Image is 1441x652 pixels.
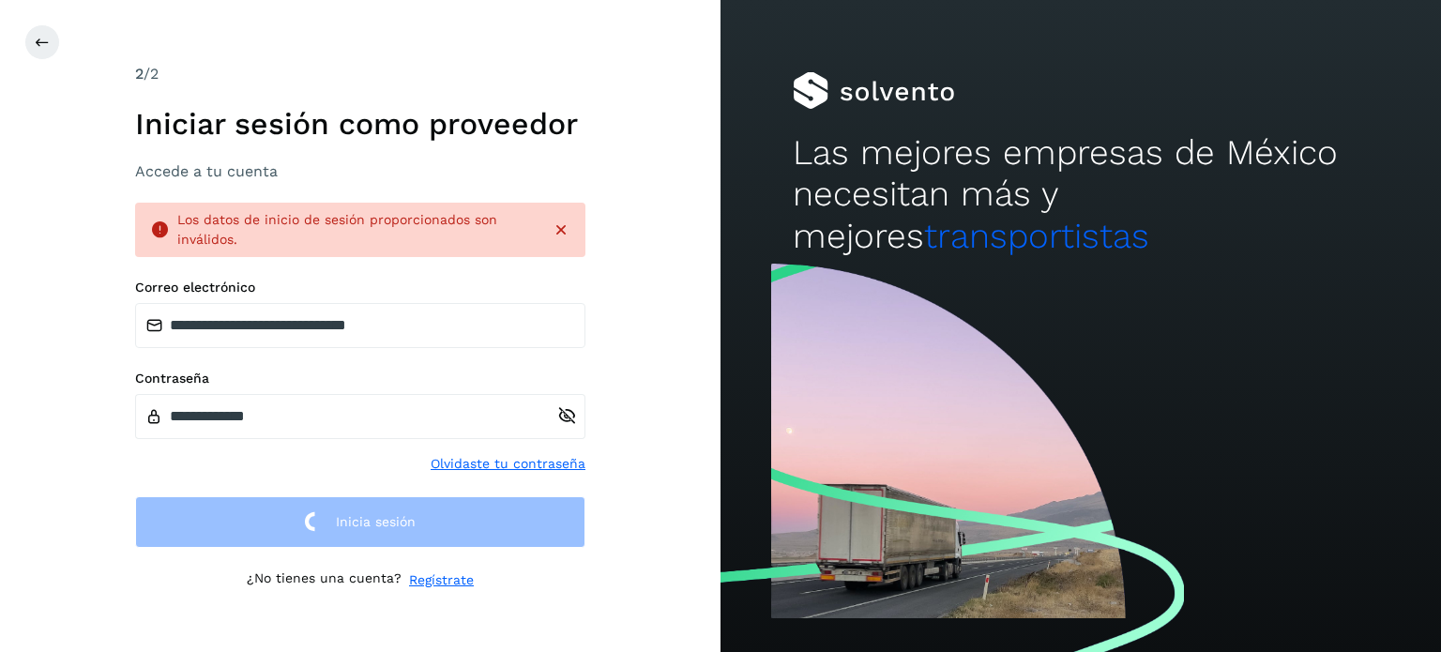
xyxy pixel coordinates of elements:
button: Inicia sesión [135,496,585,548]
div: /2 [135,63,585,85]
a: Regístrate [409,570,474,590]
h2: Las mejores empresas de México necesitan más y mejores [793,132,1369,257]
h1: Iniciar sesión como proveedor [135,106,585,142]
label: Correo electrónico [135,280,585,296]
span: 2 [135,65,144,83]
label: Contraseña [135,371,585,387]
a: Olvidaste tu contraseña [431,454,585,474]
span: Inicia sesión [336,515,416,528]
h3: Accede a tu cuenta [135,162,585,180]
div: Los datos de inicio de sesión proporcionados son inválidos. [177,210,537,250]
p: ¿No tienes una cuenta? [247,570,402,590]
span: transportistas [924,216,1149,256]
